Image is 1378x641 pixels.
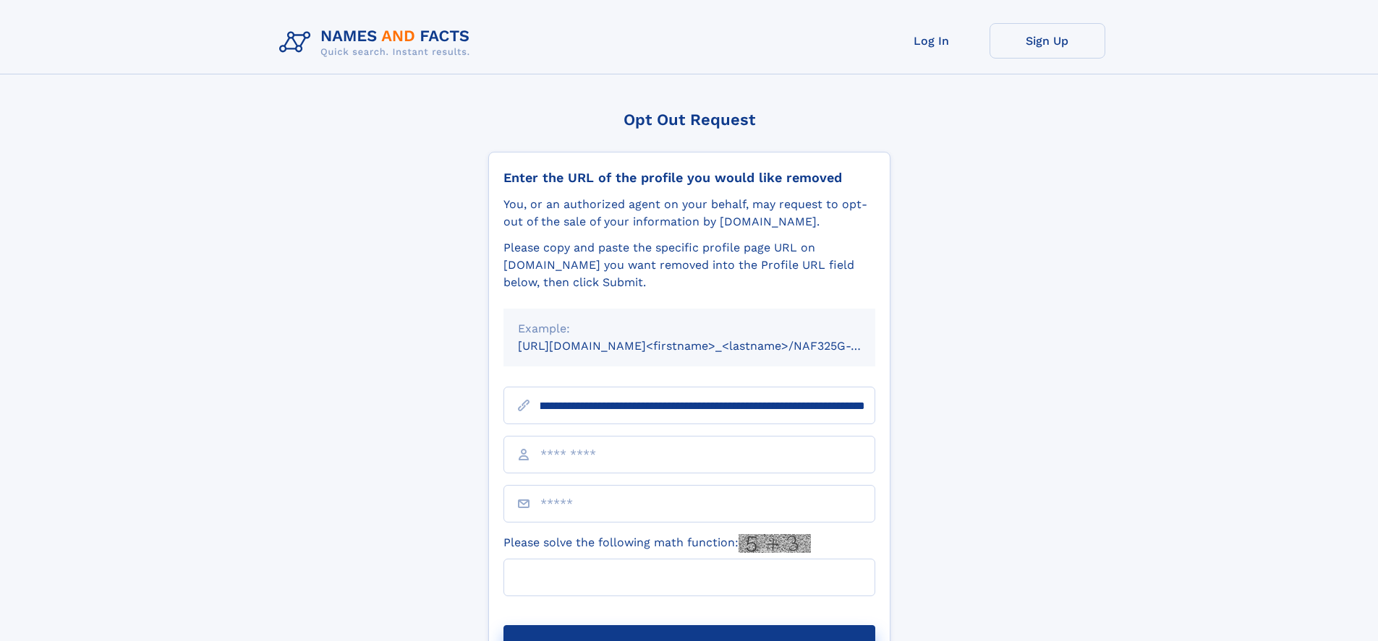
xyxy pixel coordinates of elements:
[503,239,875,291] div: Please copy and paste the specific profile page URL on [DOMAIN_NAME] you want removed into the Pr...
[874,23,990,59] a: Log In
[990,23,1105,59] a: Sign Up
[503,196,875,231] div: You, or an authorized agent on your behalf, may request to opt-out of the sale of your informatio...
[488,111,890,129] div: Opt Out Request
[518,320,861,337] div: Example:
[503,534,811,553] label: Please solve the following math function:
[518,339,903,353] small: [URL][DOMAIN_NAME]<firstname>_<lastname>/NAF325G-xxxxxxxx
[503,170,875,186] div: Enter the URL of the profile you would like removed
[273,23,482,62] img: Logo Names and Facts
